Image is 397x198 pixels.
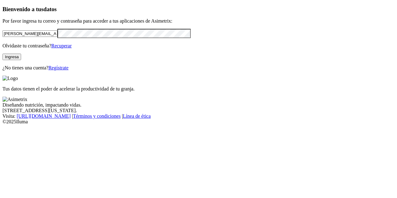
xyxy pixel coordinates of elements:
[2,18,395,24] p: Por favor ingresa tu correo y contraseña para acceder a tus aplicaciones de Asimetrix:
[48,65,69,70] a: Regístrate
[2,54,21,60] button: Ingresa
[2,76,18,81] img: Logo
[43,6,57,12] span: datos
[123,113,151,119] a: Línea de ética
[2,102,395,108] div: Diseñando nutrición, impactando vidas.
[2,108,395,113] div: [STREET_ADDRESS][US_STATE].
[2,30,57,37] input: Tu correo
[2,65,395,71] p: ¿No tienes una cuenta?
[2,86,395,92] p: Tus datos tienen el poder de acelerar la productividad de tu granja.
[2,97,27,102] img: Asimetrix
[2,119,395,125] div: © 2025 Iluma
[73,113,121,119] a: Términos y condiciones
[17,113,71,119] a: [URL][DOMAIN_NAME]
[2,43,395,49] p: Olvidaste tu contraseña?
[2,113,395,119] div: Visita : | |
[2,6,395,13] h3: Bienvenido a tus
[51,43,72,48] a: Recuperar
